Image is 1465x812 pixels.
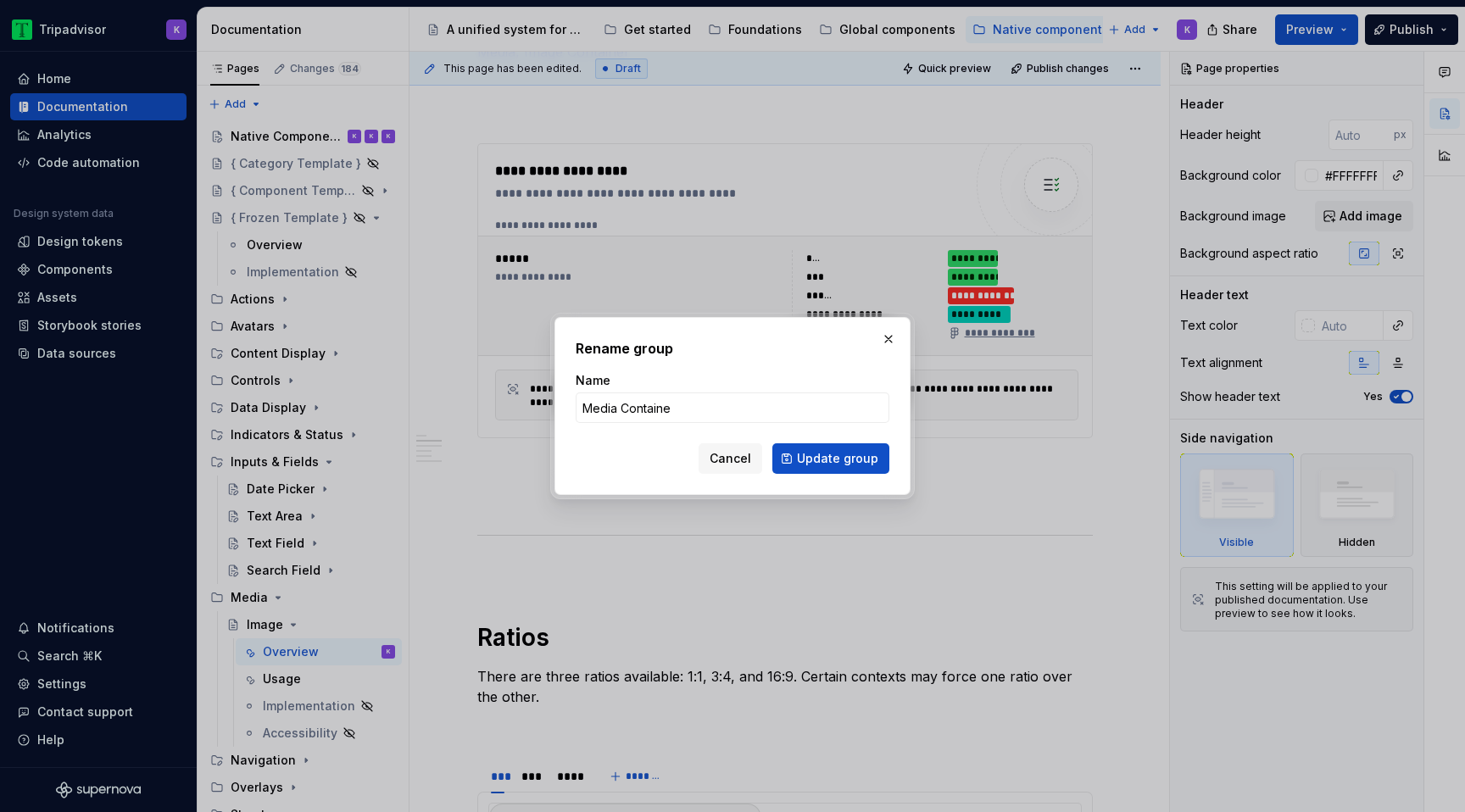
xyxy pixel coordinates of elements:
button: Update group [772,443,889,474]
span: Update group [797,450,878,467]
button: Cancel [699,443,762,474]
label: Name [576,372,610,389]
span: Cancel [710,450,751,467]
h2: Rename group [576,338,889,359]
